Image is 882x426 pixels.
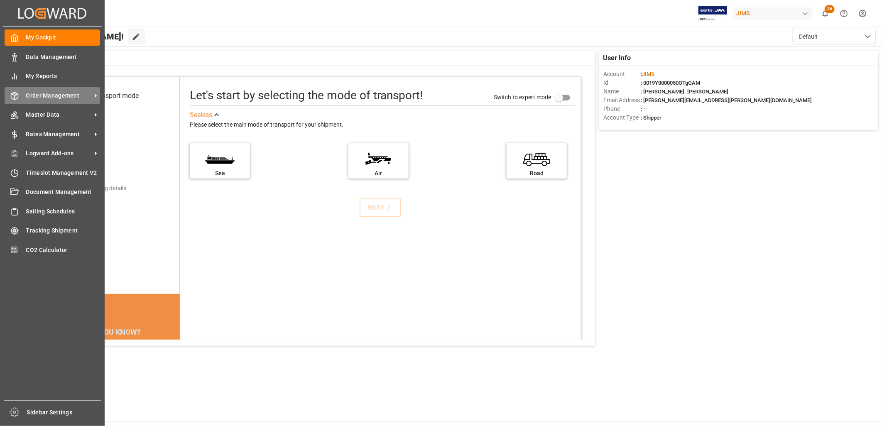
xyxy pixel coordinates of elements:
[603,113,641,122] span: Account Type
[190,110,212,120] div: See less
[641,88,728,95] span: : [PERSON_NAME]. [PERSON_NAME]
[353,169,404,178] div: Air
[26,188,100,196] span: Document Management
[26,72,100,81] span: My Reports
[793,29,876,44] button: open menu
[816,4,835,23] button: show 26 new notifications
[733,5,816,21] button: JIMS
[26,53,100,61] span: Data Management
[26,33,100,42] span: My Cockpit
[360,198,401,217] button: NEXT
[698,6,727,21] img: Exertis%20JAM%20-%20Email%20Logo.jpg_1722504956.jpg
[26,169,100,177] span: Timeslot Management V2
[825,5,835,13] span: 26
[26,246,100,255] span: CO2 Calculator
[26,130,92,139] span: Rates Management
[47,323,180,340] div: DID YOU KNOW?
[603,87,641,96] span: Name
[642,71,654,77] span: JIMS
[511,169,563,178] div: Road
[26,226,100,235] span: Tracking Shipment
[733,7,813,20] div: JIMS
[641,97,812,103] span: : [PERSON_NAME][EMAIL_ADDRESS][PERSON_NAME][DOMAIN_NAME]
[5,223,100,239] a: Tracking Shipment
[190,120,575,130] div: Please select the main mode of transport for your shipment.
[603,105,641,113] span: Phone
[603,53,631,63] span: User Info
[5,184,100,200] a: Document Management
[368,203,393,213] div: NEXT
[603,96,641,105] span: Email Address
[835,4,853,23] button: Help Center
[641,106,647,112] span: : —
[27,408,101,417] span: Sidebar Settings
[5,242,100,258] a: CO2 Calculator
[74,91,139,101] div: Select transport mode
[641,115,661,121] span: : Shipper
[190,87,423,104] div: Let's start by selecting the mode of transport!
[799,32,818,41] span: Default
[5,164,100,181] a: Timeslot Management V2
[5,68,100,84] a: My Reports
[603,78,641,87] span: Id
[74,184,126,193] div: Add shipping details
[641,80,700,86] span: : 0019Y0000050OTgQAM
[26,207,100,216] span: Sailing Schedules
[5,49,100,65] a: Data Management
[26,91,92,100] span: Order Management
[5,203,100,219] a: Sailing Schedules
[26,149,92,158] span: Logward Add-ons
[34,29,124,44] span: Hello [PERSON_NAME]!
[641,71,654,77] span: :
[26,110,92,119] span: Master Data
[5,29,100,46] a: My Cockpit
[194,169,246,178] div: Sea
[494,94,551,100] span: Switch to expert mode
[603,70,641,78] span: Account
